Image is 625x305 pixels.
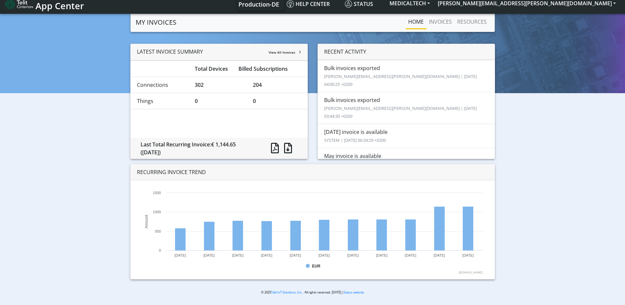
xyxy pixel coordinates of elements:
li: Bulk invoices exported [318,60,495,92]
text: 1500 [153,191,161,195]
a: INVOICES [426,15,455,28]
span: Production-DE [238,0,279,8]
p: © 2025 . All rights reserved. [DATE] | [161,290,464,295]
div: RECURRING INVOICE TREND [130,164,495,180]
small: [PERSON_NAME][EMAIL_ADDRESS][PERSON_NAME][DOMAIN_NAME] | [DATE] 04:00:25 +0200 [324,73,477,87]
div: Total Devices [190,65,234,73]
text: 1000 [153,210,161,214]
div: 302 [190,81,248,89]
span: Status [345,0,373,8]
text: [DATE] [203,253,215,257]
div: Billed Subscriptions [234,65,306,73]
small: [PERSON_NAME][EMAIL_ADDRESS][PERSON_NAME][DOMAIN_NAME] | [DATE] 03:44:30 +0200 [324,105,477,119]
li: May invoice is available [318,148,495,172]
div: 0 [190,97,248,105]
div: Connections [132,81,190,89]
span: View All Invoices [269,50,295,55]
text: [DATE] [405,253,416,257]
text: [DOMAIN_NAME] [459,271,482,274]
li: Bulk invoices exported [318,92,495,124]
div: Things [132,97,190,105]
li: [DATE] invoice is available [318,124,495,148]
text: Amount [144,215,149,228]
div: Last Total Recurring Invoice: [136,140,261,156]
text: 500 [155,229,161,233]
div: 204 [248,81,306,89]
text: EUR [312,264,321,268]
text: [DATE] [376,253,388,257]
text: 0 [159,248,161,252]
div: LATEST INVOICE SUMMARY [130,44,308,61]
a: Status website [344,290,364,294]
small: SYSTEM | [DATE] 06:34:29 +0200 [324,137,386,143]
img: status.svg [345,0,352,8]
text: [DATE] [462,253,474,257]
a: Telit IoT Solutions, Inc. [271,290,303,294]
text: [DATE] [232,253,244,257]
div: ([DATE]) [141,148,256,156]
text: [DATE] [261,253,272,257]
a: Home [406,15,426,28]
div: RECENT ACTIVITY [318,44,495,60]
img: knowledge.svg [287,0,294,8]
text: [DATE] [290,253,301,257]
span: Help center [287,0,330,8]
a: RESOURCES [455,15,489,28]
div: 0 [248,97,306,105]
text: [DATE] [174,253,186,257]
span: € 1,144.65 [211,141,236,148]
text: [DATE] [434,253,445,257]
a: MY INVOICES [136,16,176,29]
text: [DATE] [319,253,330,257]
text: [DATE] [347,253,359,257]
